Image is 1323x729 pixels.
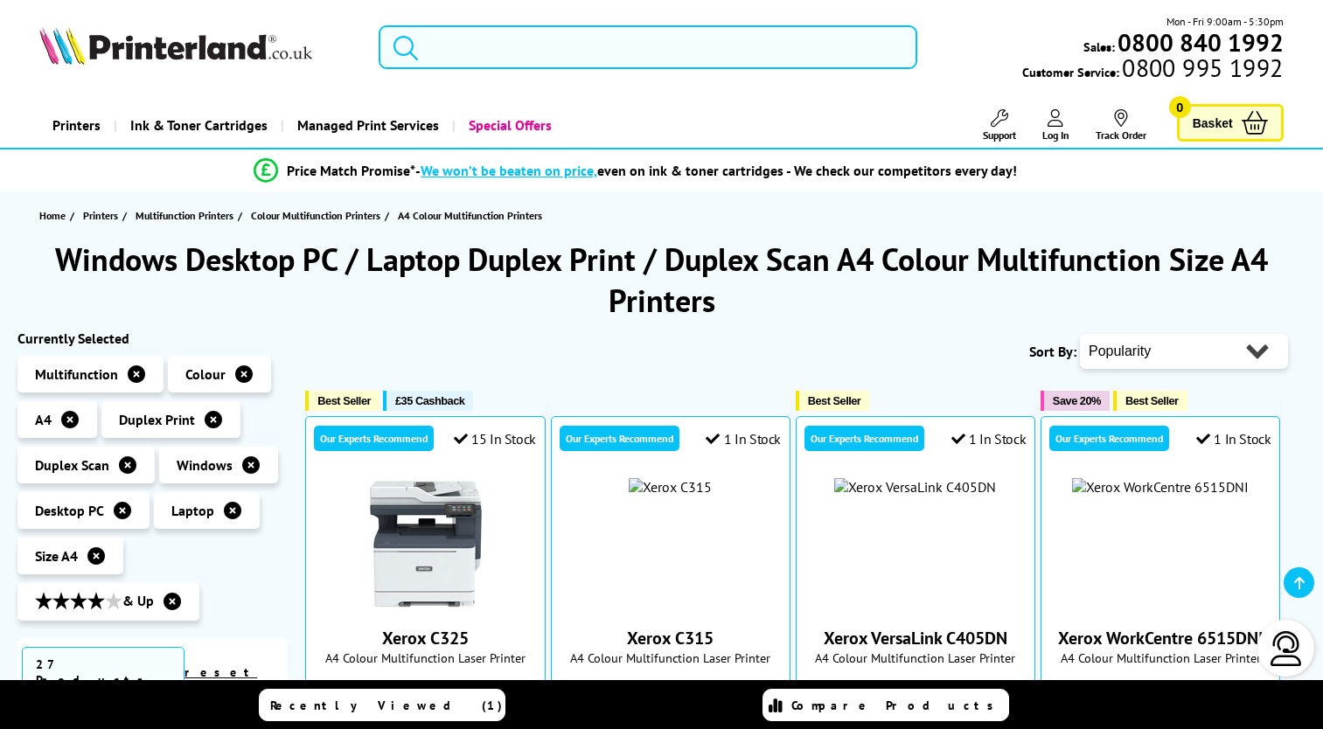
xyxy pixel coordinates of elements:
img: Xerox WorkCentre 6515DNI [1072,478,1249,496]
span: Duplex Print [119,411,195,428]
span: Mon - Fri 9:00am - 5:30pm [1166,13,1284,30]
span: Save 20% [1053,394,1101,407]
img: Xerox C315 [629,478,712,496]
div: Our Experts Recommend [314,426,434,451]
a: Xerox VersaLink C405DN [824,627,1007,649]
span: Ink & Toner Cartridges [130,103,268,148]
span: Best Seller [317,394,371,407]
span: Recently Viewed (1) [270,698,503,713]
span: & Up [35,592,154,612]
span: Multifunction [35,365,118,383]
span: 0 [1169,96,1191,118]
span: 0800 995 1992 [1119,59,1283,76]
a: Xerox C315 [627,627,714,649]
a: Compare Products [762,689,1009,721]
span: (86) [463,675,480,708]
div: 15 In Stock [454,430,536,448]
a: 0800 840 1992 [1115,34,1284,51]
li: modal_Promise [9,156,1262,186]
a: Printers [39,103,114,148]
span: Duplex Scan [35,456,109,474]
span: Compare Products [791,698,1003,713]
div: Our Experts Recommend [1049,426,1169,451]
span: Best Seller [1125,394,1179,407]
img: user-headset-light.svg [1269,631,1304,666]
a: reset filters [185,664,266,698]
span: A4 Colour Multifunction Laser Printer [1050,649,1271,666]
button: Best Seller [1113,391,1187,411]
img: Printerland Logo [39,26,312,65]
a: Special Offers [452,103,565,148]
a: Home [39,206,70,225]
b: 0800 840 1992 [1118,26,1284,59]
span: A4 Colour Multifunction Laser Printer [315,649,535,666]
span: Size A4 [35,547,78,565]
div: Currently Selected [17,330,288,347]
span: A4 [35,411,52,428]
span: Colour [185,365,226,383]
a: Xerox C325 [360,595,491,613]
span: Colour Multifunction Printers [251,206,380,225]
span: Desktop PC [35,502,104,519]
button: Best Seller [796,391,870,411]
span: Laptop [171,502,214,519]
a: Basket 0 [1177,104,1284,142]
a: Xerox WorkCentre 6515DNI [1058,627,1264,649]
span: A4 Colour Multifunction Laser Printer [805,649,1026,666]
button: Best Seller [305,391,379,411]
span: Printers [83,206,118,225]
span: Multifunction Printers [136,206,233,225]
span: Sales: [1083,38,1115,55]
span: Best Seller [808,394,861,407]
img: Xerox VersaLink C405DN [834,478,996,496]
div: Our Experts Recommend [804,426,924,451]
span: 27 Products Found [22,647,185,713]
span: Support [983,128,1016,142]
a: Managed Print Services [281,103,452,148]
a: Recently Viewed (1) [259,689,505,721]
span: A4 Colour Multifunction Laser Printer [561,649,781,666]
div: 1 In Stock [1196,430,1271,448]
span: We won’t be beaten on price, [421,162,597,179]
span: (114) [950,675,973,708]
a: Printerland Logo [39,26,357,68]
span: (112) [1194,675,1218,708]
a: Colour Multifunction Printers [251,206,385,225]
span: Sort By: [1029,343,1076,360]
a: Log In [1042,109,1069,142]
span: Customer Service: [1022,59,1283,80]
span: Price Match Promise* [287,162,415,179]
div: 1 In Stock [951,430,1027,448]
a: Printers [83,206,122,225]
div: - even on ink & toner cartridges - We check our competitors every day! [415,162,1017,179]
a: Multifunction Printers [136,206,238,225]
a: Xerox C325 [382,627,469,649]
span: (108) [705,675,728,708]
span: £35 Cashback [395,394,464,407]
img: Xerox C325 [360,478,491,609]
a: Support [983,109,1016,142]
span: A4 Colour Multifunction Printers [398,209,542,222]
span: Log In [1042,128,1069,142]
span: Basket [1193,111,1233,135]
a: Ink & Toner Cartridges [114,103,281,148]
h1: Windows Desktop PC / Laptop Duplex Print / Duplex Scan A4 Colour Multifunction Size A4 Printers [17,239,1306,321]
button: Save 20% [1041,391,1110,411]
div: Our Experts Recommend [560,426,679,451]
div: 1 In Stock [706,430,781,448]
button: £35 Cashback [383,391,473,411]
span: Windows [177,456,233,474]
a: Track Order [1096,109,1146,142]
